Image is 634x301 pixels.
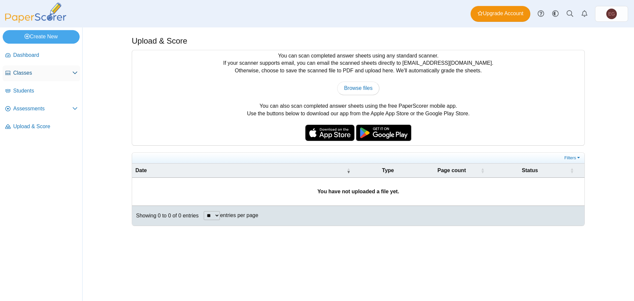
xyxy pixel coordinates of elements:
span: Date : Activate to remove sorting [347,164,351,177]
a: Browse files [337,82,379,95]
span: Browse files [344,85,372,91]
a: Upload & Score [3,119,80,135]
a: Assessments [3,101,80,117]
img: PaperScorer [3,3,69,23]
span: Students [13,87,78,94]
span: Erin Gardenhire [606,9,617,19]
span: Classes [13,69,72,77]
a: Erin Gardenhire [595,6,628,22]
a: Dashboard [3,48,80,63]
a: Filters [563,155,583,161]
span: Page count : Activate to sort [480,164,484,177]
div: Showing 0 to 0 of 0 entries [132,206,198,226]
span: Assessments [13,105,72,112]
span: Date [135,168,147,173]
span: Upgrade Account [477,10,523,17]
label: entries per page [220,212,258,218]
b: You have not uploaded a file yet. [317,189,399,194]
div: You can scan completed answer sheets using any standard scanner. If your scanner supports email, ... [132,50,584,145]
a: Create New [3,30,80,43]
a: Alerts [577,7,592,21]
span: Type [382,168,394,173]
img: apple-store-badge.svg [305,125,355,141]
a: Students [3,83,80,99]
span: Erin Gardenhire [608,12,615,16]
img: google-play-badge.png [356,125,411,141]
a: Classes [3,65,80,81]
span: Status [522,168,538,173]
h1: Upload & Score [132,35,187,47]
span: Upload & Score [13,123,78,130]
a: PaperScorer [3,18,69,24]
span: Dashboard [13,52,78,59]
a: Upgrade Account [471,6,530,22]
span: Page count [438,168,466,173]
span: Status : Activate to sort [570,164,574,177]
